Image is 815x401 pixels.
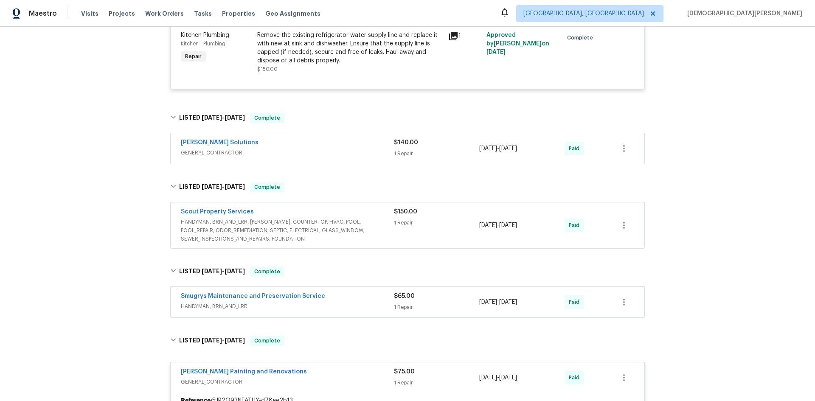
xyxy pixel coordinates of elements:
span: Complete [251,267,284,276]
span: [DATE] [499,146,517,151]
span: - [479,373,517,382]
span: [DATE] [499,375,517,381]
span: Kitchen Plumbing [181,32,229,38]
span: [DEMOGRAPHIC_DATA][PERSON_NAME] [684,9,802,18]
span: - [202,337,245,343]
h6: LISTED [179,113,245,123]
span: HANDYMAN, BRN_AND_LRR, [PERSON_NAME], COUNTERTOP, HVAC, POOL, POOL_REPAIR, ODOR_REMEDIATION, SEPT... [181,218,394,243]
h6: LISTED [179,182,245,192]
span: [DATE] [486,49,506,55]
span: Complete [251,183,284,191]
span: [GEOGRAPHIC_DATA], [GEOGRAPHIC_DATA] [523,9,644,18]
span: [DATE] [202,115,222,121]
span: Work Orders [145,9,184,18]
div: Remove the existing refrigerator water supply line and replace it with new at sink and dishwasher... [257,31,443,65]
a: Smugrys Maintenance and Preservation Service [181,293,325,299]
div: 1 Repair [394,379,479,387]
span: [DATE] [479,222,497,228]
div: LISTED [DATE]-[DATE]Complete [168,174,647,201]
span: HANDYMAN, BRN_AND_LRR [181,302,394,311]
span: Geo Assignments [265,9,320,18]
span: - [479,298,517,306]
span: Projects [109,9,135,18]
span: [DATE] [499,299,517,305]
span: - [202,184,245,190]
span: - [202,268,245,274]
span: GENERAL_CONTRACTOR [181,149,394,157]
span: [DATE] [499,222,517,228]
span: [DATE] [225,115,245,121]
span: [DATE] [479,146,497,151]
span: [DATE] [225,337,245,343]
span: - [479,221,517,230]
span: $150.00 [257,67,278,72]
div: 1 Repair [394,303,479,311]
div: LISTED [DATE]-[DATE]Complete [168,104,647,132]
span: GENERAL_CONTRACTOR [181,378,394,386]
div: LISTED [DATE]-[DATE]Complete [168,258,647,285]
span: Complete [251,114,284,122]
span: - [479,144,517,153]
div: 1 [448,31,481,41]
h6: LISTED [179,336,245,346]
span: [DATE] [225,184,245,190]
span: Paid [569,144,583,153]
span: [DATE] [202,337,222,343]
span: [DATE] [202,268,222,274]
span: Maestro [29,9,57,18]
div: 1 Repair [394,149,479,158]
span: $75.00 [394,369,415,375]
span: $65.00 [394,293,415,299]
span: $140.00 [394,140,418,146]
span: Paid [569,373,583,382]
span: Kitchen - Plumbing [181,41,225,46]
span: [DATE] [479,375,497,381]
span: [DATE] [479,299,497,305]
span: $150.00 [394,209,417,215]
div: 1 Repair [394,219,479,227]
span: Repair [182,52,205,61]
span: Complete [251,337,284,345]
span: Tasks [194,11,212,17]
div: LISTED [DATE]-[DATE]Complete [168,327,647,354]
a: [PERSON_NAME] Painting and Renovations [181,369,307,375]
span: [DATE] [202,184,222,190]
span: Visits [81,9,98,18]
h6: LISTED [179,266,245,277]
span: Paid [569,298,583,306]
a: Scout Property Services [181,209,254,215]
span: [DATE] [225,268,245,274]
span: Complete [567,34,596,42]
span: - [202,115,245,121]
span: Properties [222,9,255,18]
span: Paid [569,221,583,230]
span: Approved by [PERSON_NAME] on [486,32,549,55]
a: [PERSON_NAME] Solutions [181,140,259,146]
